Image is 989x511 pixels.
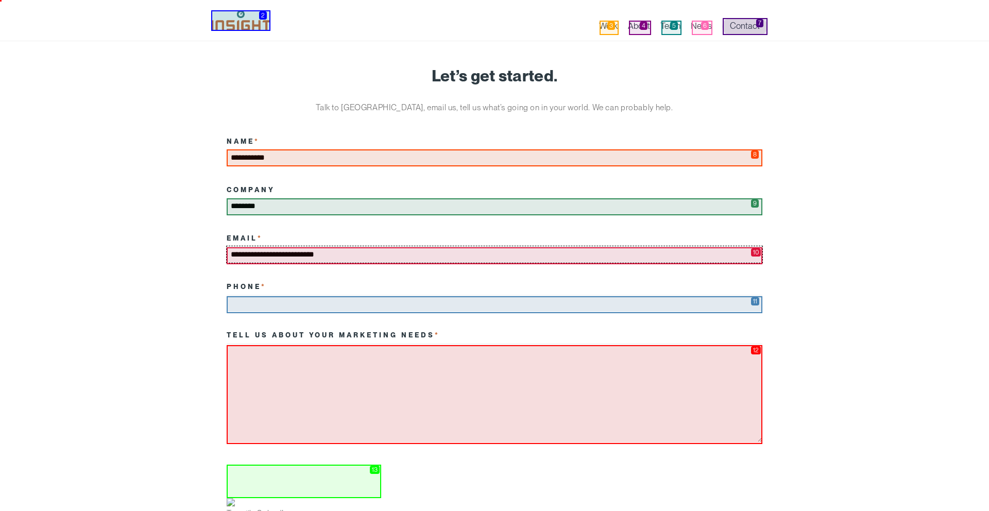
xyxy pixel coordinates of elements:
[628,21,650,35] a: About
[660,21,680,35] a: Team
[227,331,440,339] label: Tell us about your marketing needs
[211,10,270,31] img: Insight Marketing Design
[599,21,618,35] a: Work
[227,498,235,506] img: success.png
[227,67,762,84] h1: Let’s get started.
[301,100,688,115] p: Talk to [GEOGRAPHIC_DATA], email us, tell us what’s going on in your world. We can probably help.
[227,185,275,194] label: Company
[227,282,266,291] label: Phone
[227,234,263,242] label: Email
[691,21,712,35] a: News
[722,18,768,35] a: Contact
[599,18,778,35] nav: primary navigation menu
[227,137,260,145] label: Name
